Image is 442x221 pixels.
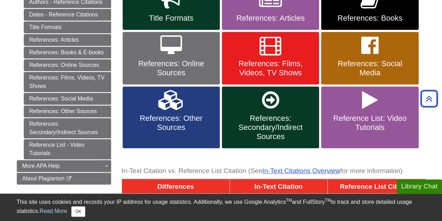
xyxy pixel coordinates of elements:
[24,59,111,71] a: References: Online Sources
[66,177,72,181] i: This link opens in a new window
[325,198,331,203] sup: TM
[128,59,215,77] span: References: Online Sources
[340,183,413,190] span: Reference List Citation
[24,139,111,159] a: Reference List - Video Tutorials
[286,198,292,203] sup: TM
[24,93,111,105] a: References: Social Media
[227,59,314,77] span: References: Films, Videos, TV Shows
[17,173,111,185] a: About Plagiarism
[71,206,85,217] button: Close
[24,118,111,138] a: References: Secondary/Indirect Sources
[24,34,111,46] a: References: Articles
[24,47,111,58] a: References: Books & E-books
[24,105,111,117] a: References: Other Sources
[254,183,303,190] span: In-Text Citation
[22,163,60,169] span: More APA Help
[222,87,319,148] a: References: Secondary/Indirect Sources
[24,72,111,92] a: References: Films, Videos, TV Shows
[128,14,215,23] span: Title Formats
[128,114,215,132] span: References: Other Sources
[122,163,426,179] caption: In-Text Citation vs. Reference List Citation (See for more information)
[157,183,194,190] span: Differences
[321,87,418,148] a: Reference List: Video Tutorials
[397,179,442,194] button: Library Chat
[326,14,413,23] span: References: Books
[222,32,319,84] a: References: Films, Videos, TV Shows
[24,9,111,21] a: Dates - Reference Citations
[123,87,220,148] a: References: Other Sources
[326,114,413,132] span: Reference List: Video Tutorials
[24,21,111,33] a: Title Formats
[22,175,65,181] span: About Plagiarism
[326,59,413,77] span: References: Social Media
[17,198,426,217] div: This site uses cookies and records your IP address for usage statistics. Additionally, we use Goo...
[321,32,418,84] a: References: Social Media
[262,167,340,174] a: In-Text Citations Overview
[17,160,111,172] a: More APA Help
[418,94,440,103] a: Back to Top
[123,32,220,84] a: References: Online Sources
[227,114,314,141] span: References: Secondary/Indirect Sources
[39,208,67,214] a: Read More
[227,14,314,23] span: References: Articles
